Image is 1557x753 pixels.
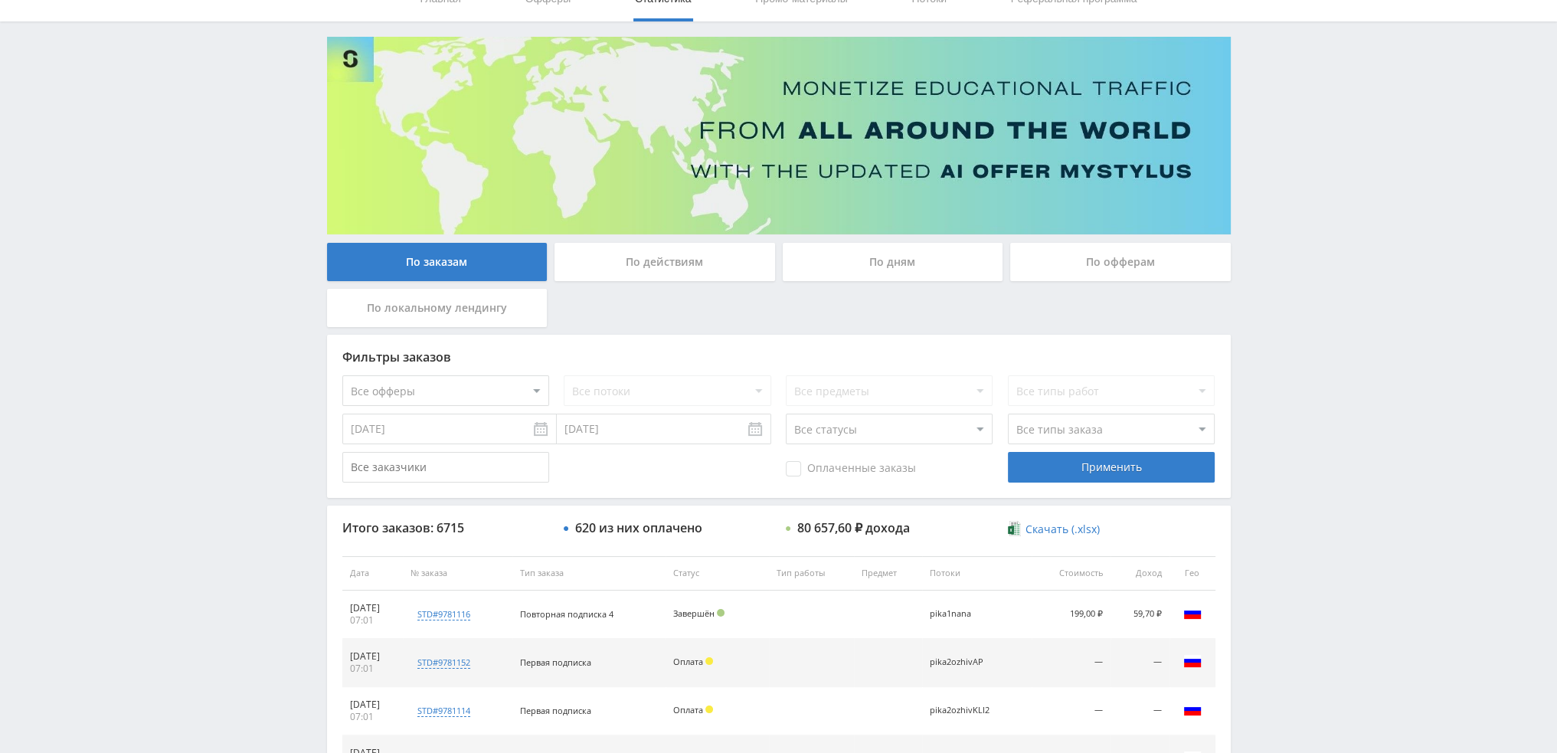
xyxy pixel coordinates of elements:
[1183,652,1202,670] img: rus.png
[342,521,549,535] div: Итого заказов: 6715
[520,608,613,620] span: Повторная подписка 4
[705,706,713,713] span: Холд
[1111,639,1169,687] td: —
[1008,452,1215,483] div: Применить
[327,37,1231,234] img: Banner
[417,608,470,620] div: std#9781116
[1010,243,1231,281] div: По офферам
[922,556,1032,591] th: Потоки
[1032,639,1111,687] td: —
[342,350,1215,364] div: Фильтры заказов
[1111,591,1169,639] td: 59,70 ₽
[783,243,1003,281] div: По дням
[705,657,713,665] span: Холд
[342,556,403,591] th: Дата
[520,705,591,716] span: Первая подписка
[717,609,725,617] span: Подтвержден
[673,656,703,667] span: Оплата
[554,243,775,281] div: По действиям
[350,614,395,627] div: 07:01
[417,705,470,717] div: std#9781114
[1032,556,1111,591] th: Стоимость
[1183,700,1202,719] img: rus.png
[769,556,854,591] th: Тип работы
[1169,556,1215,591] th: Гео
[403,556,512,591] th: № заказа
[666,556,769,591] th: Статус
[350,650,395,663] div: [DATE]
[854,556,921,591] th: Предмет
[797,521,910,535] div: 80 657,60 ₽ дохода
[417,656,470,669] div: std#9781152
[1111,687,1169,735] td: —
[350,663,395,675] div: 07:01
[342,452,549,483] input: Все заказчики
[350,602,395,614] div: [DATE]
[1032,687,1111,735] td: —
[1111,556,1169,591] th: Доход
[786,461,916,476] span: Оплаченные заказы
[673,704,703,715] span: Оплата
[1032,591,1111,639] td: 199,00 ₽
[1008,521,1021,536] img: xlsx
[673,607,715,619] span: Завершён
[930,657,999,667] div: pika2ozhivAP
[350,711,395,723] div: 07:01
[520,656,591,668] span: Первая подписка
[327,289,548,327] div: По локальному лендингу
[575,521,702,535] div: 620 из них оплачено
[930,706,999,715] div: pika2ozhivKLI2
[512,556,666,591] th: Тип заказа
[1008,522,1100,537] a: Скачать (.xlsx)
[930,609,999,619] div: pika1nana
[350,699,395,711] div: [DATE]
[327,243,548,281] div: По заказам
[1025,523,1100,535] span: Скачать (.xlsx)
[1183,604,1202,622] img: rus.png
